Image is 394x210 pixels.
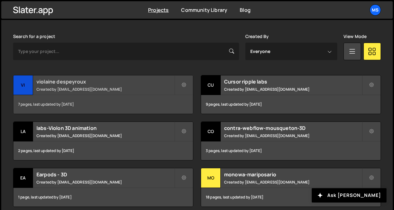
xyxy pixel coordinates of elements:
[224,78,362,85] h2: Cursor ripple labs
[245,34,269,39] label: Created By
[13,168,33,188] div: Ea
[201,188,381,207] div: 18 pages, last updated by [DATE]
[13,34,55,39] label: Search for a project
[201,122,381,160] a: co contra-webflow-mousqueton-3D Created by [EMAIL_ADDRESS][DOMAIN_NAME] 3 pages, last updated by ...
[240,7,251,13] a: Blog
[13,188,193,207] div: 1 page, last updated by [DATE]
[36,125,174,131] h2: labs-Violon 3D animation
[201,141,381,160] div: 3 pages, last updated by [DATE]
[201,122,221,141] div: co
[370,4,381,16] a: ms
[344,34,367,39] label: View Mode
[224,125,362,131] h2: contra-webflow-mousqueton-3D
[36,179,174,185] small: Created by [EMAIL_ADDRESS][DOMAIN_NAME]
[36,78,174,85] h2: violaine despeyroux
[13,75,33,95] div: vi
[224,87,362,92] small: Created by [EMAIL_ADDRESS][DOMAIN_NAME]
[13,122,33,141] div: la
[13,141,193,160] div: 2 pages, last updated by [DATE]
[13,168,193,207] a: Ea Earpods - 3D Created by [EMAIL_ADDRESS][DOMAIN_NAME] 1 page, last updated by [DATE]
[201,75,381,114] a: Cu Cursor ripple labs Created by [EMAIL_ADDRESS][DOMAIN_NAME] 9 pages, last updated by [DATE]
[224,133,362,138] small: Created by [EMAIL_ADDRESS][DOMAIN_NAME]
[181,7,227,13] a: Community Library
[201,168,221,188] div: mo
[13,122,193,160] a: la labs-Violon 3D animation Created by [EMAIL_ADDRESS][DOMAIN_NAME] 2 pages, last updated by [DATE]
[201,95,381,114] div: 9 pages, last updated by [DATE]
[224,171,362,178] h2: monowa-mariposario
[13,95,193,114] div: 7 pages, last updated by [DATE]
[224,179,362,185] small: Created by [EMAIL_ADDRESS][DOMAIN_NAME]
[201,75,221,95] div: Cu
[312,188,387,203] button: Ask [PERSON_NAME]
[36,133,174,138] small: Created by [EMAIL_ADDRESS][DOMAIN_NAME]
[148,7,169,13] a: Projects
[13,43,239,60] input: Type your project...
[13,75,193,114] a: vi violaine despeyroux Created by [EMAIL_ADDRESS][DOMAIN_NAME] 7 pages, last updated by [DATE]
[36,87,174,92] small: Created by [EMAIL_ADDRESS][DOMAIN_NAME]
[201,168,381,207] a: mo monowa-mariposario Created by [EMAIL_ADDRESS][DOMAIN_NAME] 18 pages, last updated by [DATE]
[36,171,174,178] h2: Earpods - 3D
